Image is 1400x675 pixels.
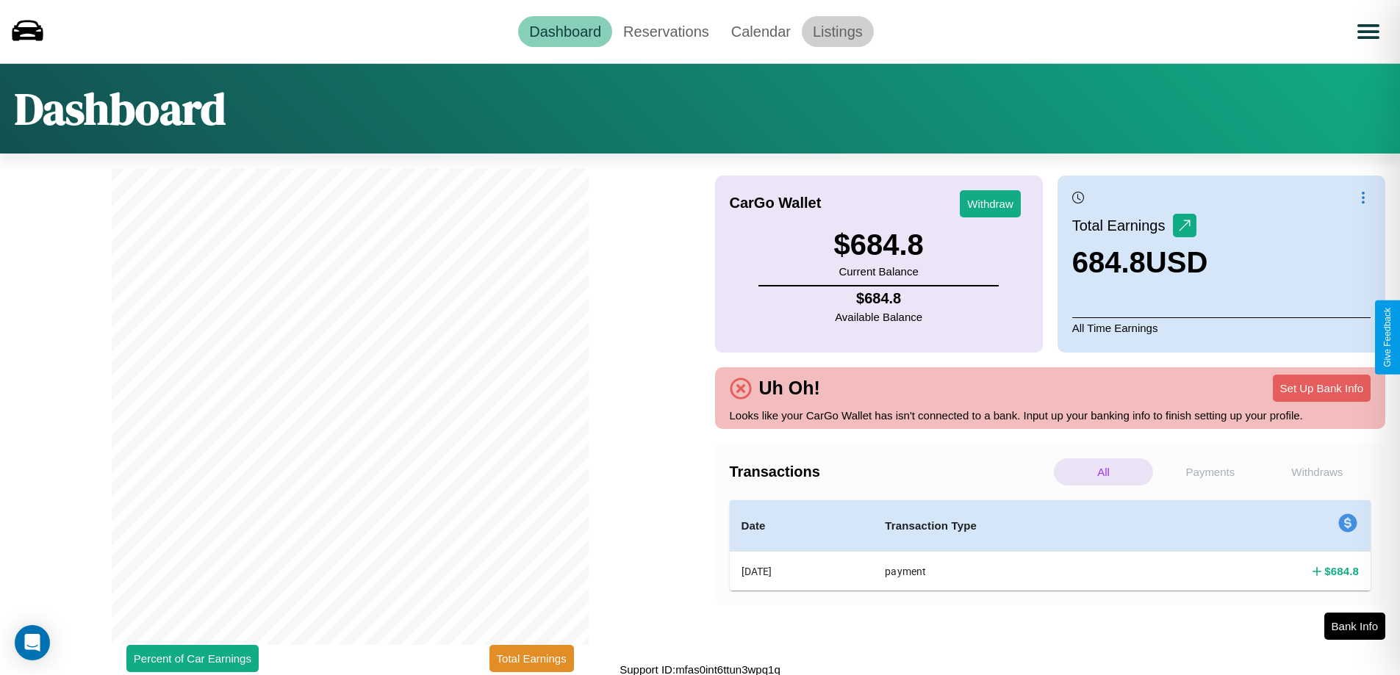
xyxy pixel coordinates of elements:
[1072,317,1371,338] p: All Time Earnings
[835,307,922,327] p: Available Balance
[752,378,828,399] h4: Uh Oh!
[15,79,226,139] h1: Dashboard
[518,16,612,47] a: Dashboard
[1348,11,1389,52] button: Open menu
[1072,212,1173,239] p: Total Earnings
[802,16,874,47] a: Listings
[126,645,259,672] button: Percent of Car Earnings
[885,517,1166,535] h4: Transaction Type
[960,190,1021,217] button: Withdraw
[833,228,923,261] h3: $ 684.8
[1054,458,1153,486] p: All
[1072,246,1208,279] h3: 684.8 USD
[730,195,822,212] h4: CarGo Wallet
[730,463,1050,480] h4: Transactions
[489,645,574,672] button: Total Earnings
[873,552,1178,591] th: payment
[1324,563,1359,579] h4: $ 684.8
[720,16,802,47] a: Calendar
[1268,458,1367,486] p: Withdraws
[730,405,1371,425] p: Looks like your CarGo Wallet has isn't connected to a bank. Input up your banking info to finish ...
[612,16,720,47] a: Reservations
[835,290,922,307] h4: $ 684.8
[15,625,50,660] div: Open Intercom Messenger
[1324,613,1385,640] button: Bank Info
[730,500,1371,591] table: simple table
[833,261,923,281] p: Current Balance
[742,517,862,535] h4: Date
[1160,458,1260,486] p: Payments
[1273,375,1371,402] button: Set Up Bank Info
[1382,308,1393,367] div: Give Feedback
[730,552,874,591] th: [DATE]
